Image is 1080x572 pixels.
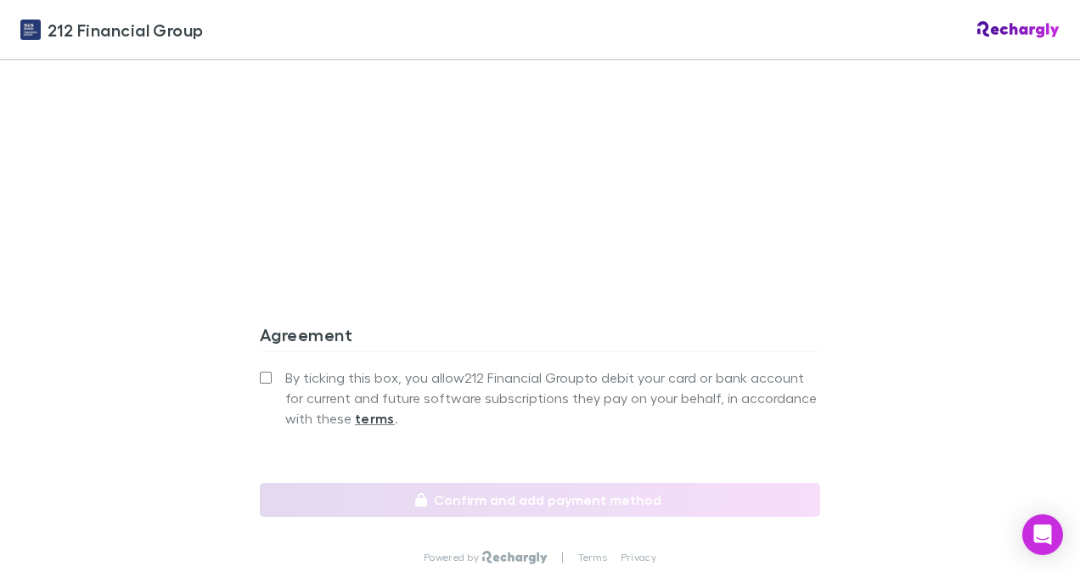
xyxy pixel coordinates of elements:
[48,17,204,42] span: 212 Financial Group
[1022,514,1063,555] div: Open Intercom Messenger
[578,551,607,564] a: Terms
[285,367,820,429] span: By ticking this box, you allow 212 Financial Group to debit your card or bank account for current...
[977,21,1060,38] img: Rechargly Logo
[561,551,564,564] p: |
[260,324,820,351] h3: Agreement
[482,551,548,564] img: Rechargly Logo
[355,410,395,427] strong: terms
[20,20,41,40] img: 212 Financial Group's Logo
[621,551,656,564] a: Privacy
[260,483,820,517] button: Confirm and add payment method
[424,551,482,564] p: Powered by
